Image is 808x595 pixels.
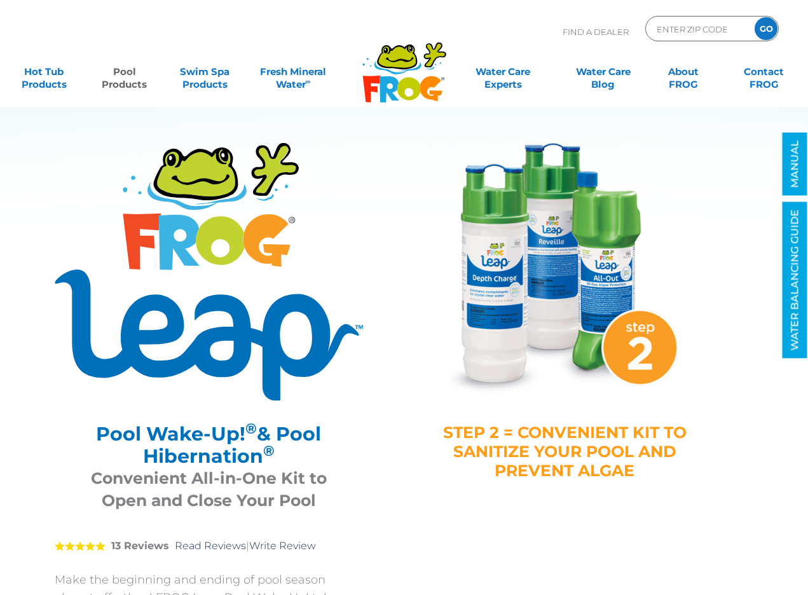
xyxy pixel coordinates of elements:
h4: STEP 2 = CONVENIENT KIT TO SANITIZE YOUR POOL AND PREVENT ALGAE [442,423,687,480]
a: Water CareBlog [572,59,634,85]
a: Write Review [249,540,316,552]
sup: ® [245,420,257,437]
img: Frog Products Logo [355,25,453,103]
strong: 13 Reviews [111,540,169,552]
a: Hot TubProducts [13,59,75,85]
a: WATER BALANCING GUIDE [783,202,807,359]
img: Product Logo [55,143,363,400]
h3: Convenient All-in-One Kit to Open and Close Your Pool [71,467,347,512]
sup: ∞ [306,77,311,86]
a: Read Reviews [175,540,246,552]
a: Fresh MineralWater∞ [254,59,332,85]
a: Swim SpaProducts [174,59,236,85]
h2: Pool Wake-Up! & Pool Hibernation [71,423,347,467]
p: Find A Dealer [563,16,629,48]
a: Water CareExperts [452,59,554,85]
a: MANUAL [783,133,807,196]
a: PoolProducts [93,59,156,85]
sup: ® [263,442,275,460]
div: | [55,521,363,571]
input: GO [755,17,777,40]
span: 5 [55,541,106,551]
a: AboutFROG [652,59,715,85]
a: ContactFROG [732,59,795,85]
